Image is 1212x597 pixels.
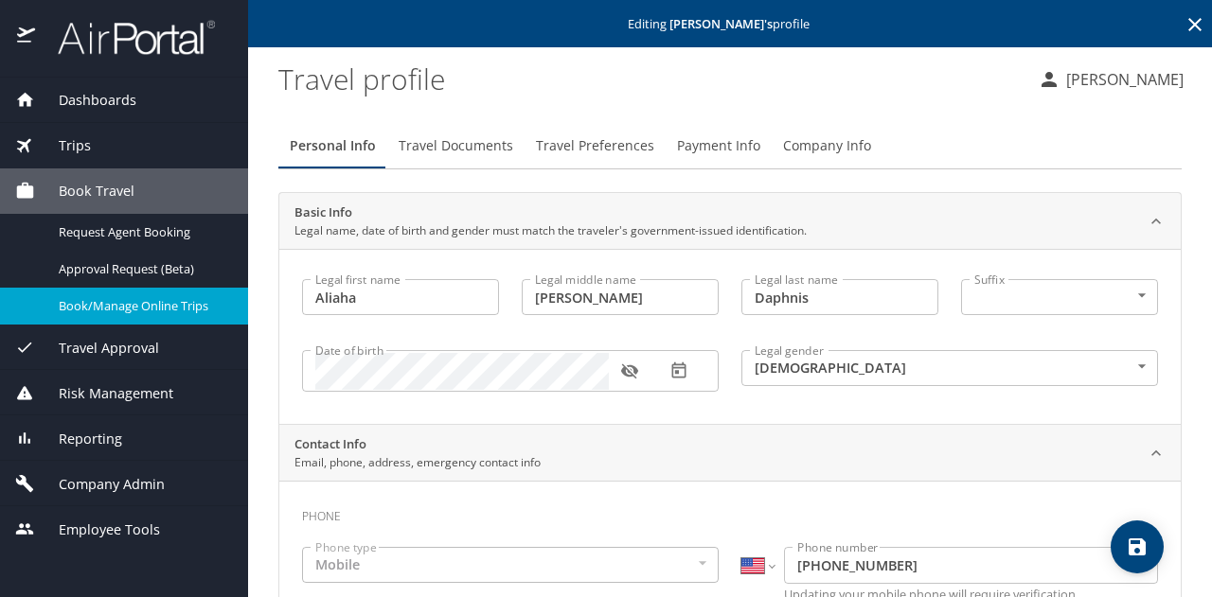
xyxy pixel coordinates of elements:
[294,435,541,454] h2: Contact Info
[399,134,513,158] span: Travel Documents
[279,425,1181,482] div: Contact InfoEmail, phone, address, emergency contact info
[35,429,122,449] span: Reporting
[302,496,1158,528] h3: Phone
[294,454,541,471] p: Email, phone, address, emergency contact info
[35,135,91,156] span: Trips
[35,338,159,359] span: Travel Approval
[741,350,1158,386] div: [DEMOGRAPHIC_DATA]
[59,297,225,315] span: Book/Manage Online Trips
[279,249,1181,424] div: Basic InfoLegal name, date of birth and gender must match the traveler's government-issued identi...
[669,15,773,32] strong: [PERSON_NAME] 's
[278,49,1023,108] h1: Travel profile
[35,90,136,111] span: Dashboards
[783,134,871,158] span: Company Info
[35,383,173,404] span: Risk Management
[279,193,1181,250] div: Basic InfoLegal name, date of birth and gender must match the traveler's government-issued identi...
[59,260,225,278] span: Approval Request (Beta)
[35,474,165,495] span: Company Admin
[278,123,1182,168] div: Profile
[17,19,37,56] img: icon-airportal.png
[536,134,654,158] span: Travel Preferences
[1060,68,1184,91] p: [PERSON_NAME]
[677,134,760,158] span: Payment Info
[37,19,215,56] img: airportal-logo.png
[254,18,1206,30] p: Editing profile
[1030,62,1191,97] button: [PERSON_NAME]
[302,547,719,583] div: Mobile
[961,279,1158,315] div: ​
[35,519,160,540] span: Employee Tools
[294,222,807,239] p: Legal name, date of birth and gender must match the traveler's government-issued identification.
[59,223,225,241] span: Request Agent Booking
[35,181,134,202] span: Book Travel
[1111,520,1164,573] button: save
[294,203,807,222] h2: Basic Info
[290,134,376,158] span: Personal Info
